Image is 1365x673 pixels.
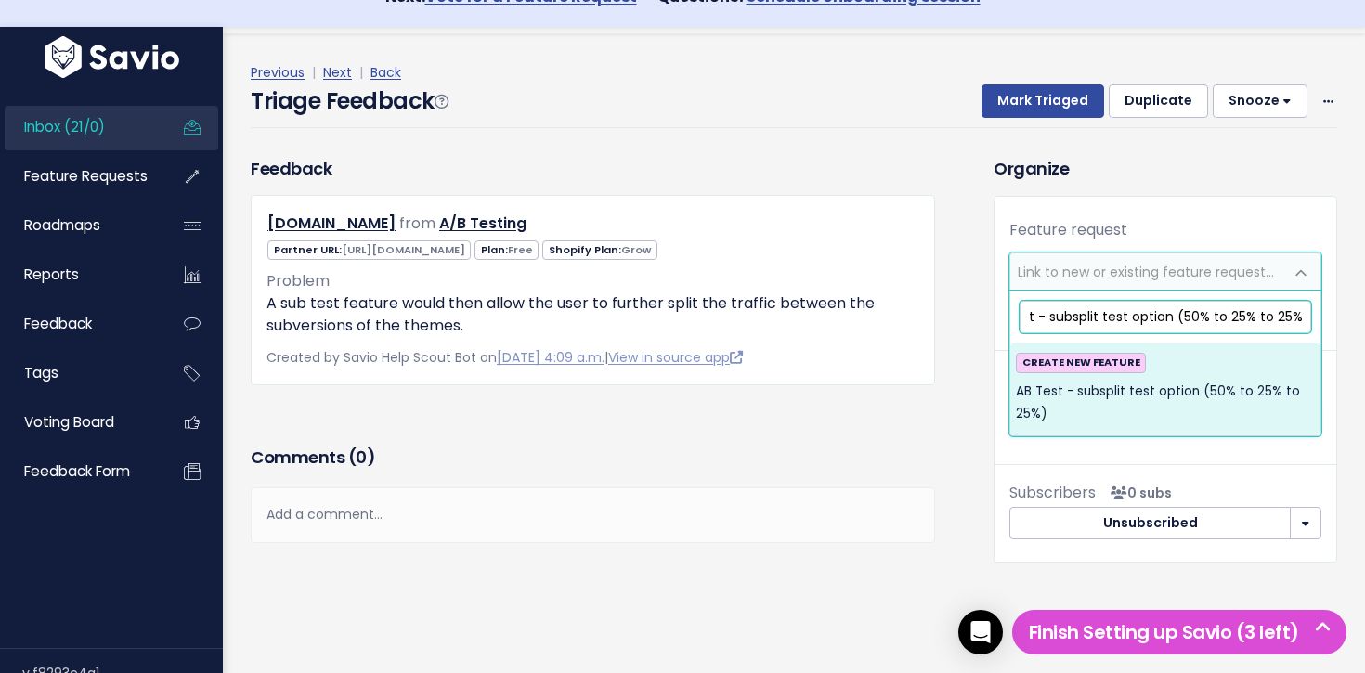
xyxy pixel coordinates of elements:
span: Link to new or existing feature request... [1018,263,1274,281]
div: Add a comment... [251,487,935,542]
img: logo-white.9d6f32f41409.svg [40,36,184,78]
span: Created by Savio Help Scout Bot on | [266,348,743,367]
span: Shopify Plan: [542,240,656,260]
button: Snooze [1213,84,1307,118]
span: Feedback [24,314,92,333]
span: Problem [266,270,330,291]
a: Inbox (21/0) [5,106,154,149]
span: [URL][DOMAIN_NAME] [342,242,465,257]
h3: Feedback [251,156,331,181]
button: Mark Triaged [981,84,1104,118]
span: Plan: [474,240,539,260]
a: Feedback form [5,450,154,493]
span: Subscribers [1009,482,1096,503]
h3: Comments ( ) [251,445,935,471]
span: Partner URL: [267,240,471,260]
span: Tags [24,363,58,382]
h4: Triage Feedback [251,84,448,118]
span: Reports [24,265,79,284]
label: Feature request [1009,219,1127,241]
div: Open Intercom Messenger [958,610,1003,654]
h5: Finish Setting up Savio (3 left) [1020,618,1338,646]
strong: CREATE NEW FEATURE [1022,355,1140,369]
a: A/B Testing [439,213,526,234]
span: 0 [356,446,367,469]
a: Previous [251,63,305,82]
a: View in source app [608,348,743,367]
span: | [308,63,319,82]
a: Tags [5,352,154,395]
a: Next [323,63,352,82]
a: Feedback [5,303,154,345]
a: [DOMAIN_NAME] [267,213,396,234]
a: Roadmaps [5,204,154,247]
span: Feature Requests [24,166,148,186]
button: Duplicate [1109,84,1208,118]
a: Voting Board [5,401,154,444]
span: Grow [621,242,651,257]
span: <p><strong>Subscribers</strong><br><br> No subscribers yet<br> </p> [1103,484,1172,502]
span: Voting Board [24,412,114,432]
span: AB Test - subsplit test option (50% to 25% to 25%) [1016,381,1315,426]
h3: Organize [994,156,1337,181]
a: [DATE] 4:09 a.m. [497,348,604,367]
span: Roadmaps [24,215,100,235]
a: Feature Requests [5,155,154,198]
span: from [399,213,435,234]
a: Back [370,63,401,82]
span: Feedback form [24,461,130,481]
span: Free [508,242,533,257]
p: A sub test feature would then allow the user to further split the traffic between the subversions... [266,292,919,337]
a: Reports [5,253,154,296]
span: | [356,63,367,82]
span: Inbox (21/0) [24,117,105,136]
button: Unsubscribed [1009,507,1291,540]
